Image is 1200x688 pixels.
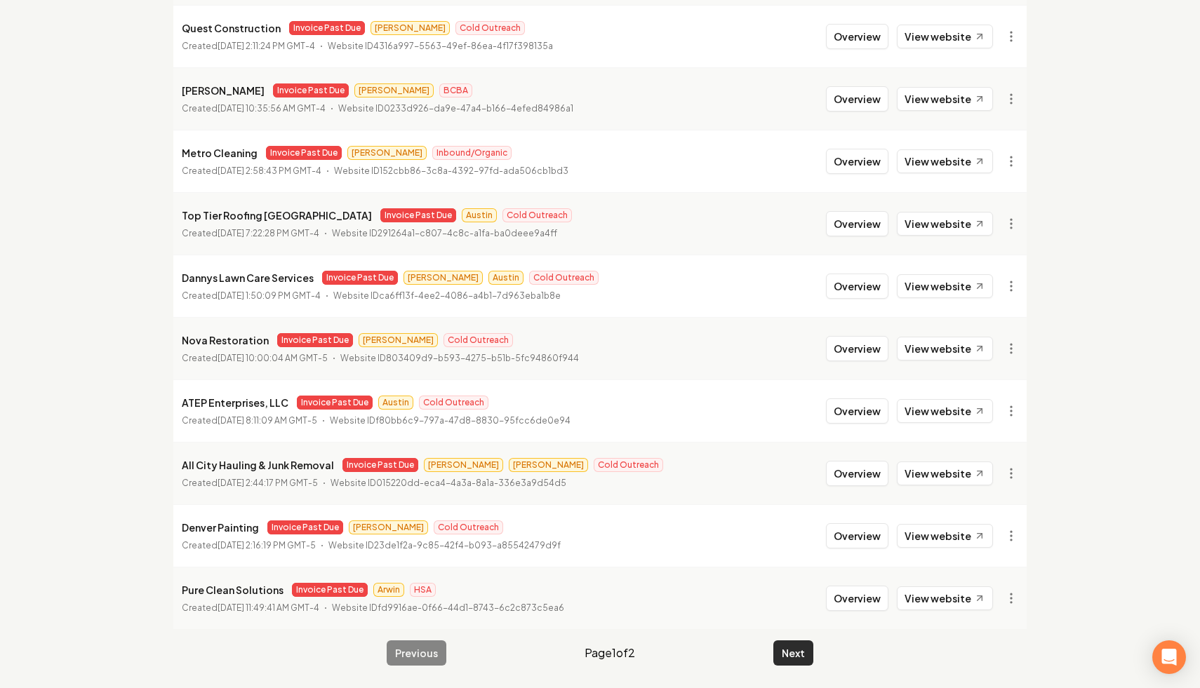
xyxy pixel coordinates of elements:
[439,83,472,97] span: BCBA
[273,83,349,97] span: Invoice Past Due
[330,414,571,428] p: Website ID f80bb6c9-797a-47d8-8830-95fcc6de0e94
[218,415,317,426] time: [DATE] 8:11:09 AM GMT-5
[218,540,316,551] time: [DATE] 2:16:19 PM GMT-5
[182,539,316,553] p: Created
[444,333,513,347] span: Cold Outreach
[826,149,888,174] button: Overview
[826,523,888,548] button: Overview
[182,457,334,473] p: All City Hauling & Junk Removal
[897,212,993,236] a: View website
[266,146,342,160] span: Invoice Past Due
[218,290,321,301] time: [DATE] 1:50:09 PM GMT-4
[340,351,579,365] p: Website ID 803409d9-b593-4275-b51b-5fc94860f944
[354,83,434,97] span: [PERSON_NAME]
[182,476,318,490] p: Created
[182,351,328,365] p: Created
[322,271,398,285] span: Invoice Past Due
[331,476,566,490] p: Website ID 015220dd-eca4-4a3a-8a1a-336e3a9d54d5
[332,227,557,241] p: Website ID 291264a1-c807-4c8c-a1fa-ba0deee9a4ff
[182,227,319,241] p: Created
[432,146,512,160] span: Inbound/Organic
[359,333,438,347] span: [PERSON_NAME]
[488,271,524,285] span: Austin
[380,208,456,222] span: Invoice Past Due
[218,41,315,51] time: [DATE] 2:11:24 PM GMT-4
[404,271,483,285] span: [PERSON_NAME]
[218,353,328,363] time: [DATE] 10:00:04 AM GMT-5
[218,166,321,176] time: [DATE] 2:58:43 PM GMT-4
[267,520,343,534] span: Invoice Past Due
[897,586,993,610] a: View website
[897,25,993,48] a: View website
[826,24,888,49] button: Overview
[182,102,326,116] p: Created
[773,640,813,666] button: Next
[826,211,888,236] button: Overview
[182,82,265,99] p: [PERSON_NAME]
[333,289,561,303] p: Website ID ca6ff13f-4ee2-4086-a4b1-7d963eba1b8e
[455,21,525,35] span: Cold Outreach
[826,86,888,112] button: Overview
[826,274,888,299] button: Overview
[897,524,993,548] a: View website
[182,207,372,224] p: Top Tier Roofing [GEOGRAPHIC_DATA]
[897,337,993,360] a: View website
[218,602,319,613] time: [DATE] 11:49:41 AM GMT-4
[826,398,888,424] button: Overview
[182,581,284,598] p: Pure Clean Solutions
[826,586,888,611] button: Overview
[182,289,321,303] p: Created
[826,336,888,361] button: Overview
[182,601,319,615] p: Created
[342,458,418,472] span: Invoice Past Due
[434,520,503,534] span: Cold Outreach
[509,458,588,472] span: [PERSON_NAME]
[182,269,314,286] p: Dannys Lawn Care Services
[218,228,319,238] time: [DATE] 7:22:28 PM GMT-4
[378,396,413,410] span: Austin
[347,146,427,160] span: [PERSON_NAME]
[292,583,368,597] span: Invoice Past Due
[424,458,503,472] span: [PERSON_NAME]
[182,144,258,161] p: Metro Cleaning
[334,164,568,178] p: Website ID 152cbb86-3c8a-4392-97fd-ada506cb1bd3
[218,103,326,114] time: [DATE] 10:35:56 AM GMT-4
[373,583,404,597] span: Arwin
[419,396,488,410] span: Cold Outreach
[328,39,553,53] p: Website ID 4316a997-5563-49ef-86ea-4f17f398135a
[182,414,317,428] p: Created
[328,539,561,553] p: Website ID 23de1f2a-9c85-42f4-b093-a85542479d9f
[826,461,888,486] button: Overview
[182,519,259,536] p: Denver Painting
[897,461,993,485] a: View website
[502,208,572,222] span: Cold Outreach
[529,271,599,285] span: Cold Outreach
[182,332,269,349] p: Nova Restoration
[897,274,993,298] a: View website
[897,399,993,423] a: View website
[897,87,993,111] a: View website
[371,21,450,35] span: [PERSON_NAME]
[182,164,321,178] p: Created
[332,601,564,615] p: Website ID fd9916ae-0f66-44d1-8743-6c2c873c5ea6
[349,520,428,534] span: [PERSON_NAME]
[462,208,497,222] span: Austin
[410,583,436,597] span: HSA
[594,458,663,472] span: Cold Outreach
[338,102,573,116] p: Website ID 0233d926-da9e-47a4-b166-4efed84986a1
[297,396,373,410] span: Invoice Past Due
[1152,640,1186,674] div: Open Intercom Messenger
[218,478,318,488] time: [DATE] 2:44:17 PM GMT-5
[277,333,353,347] span: Invoice Past Due
[289,21,365,35] span: Invoice Past Due
[585,645,635,661] span: Page 1 of 2
[897,149,993,173] a: View website
[182,20,281,36] p: Quest Construction
[182,394,288,411] p: ATEP Enterprises, LLC
[182,39,315,53] p: Created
